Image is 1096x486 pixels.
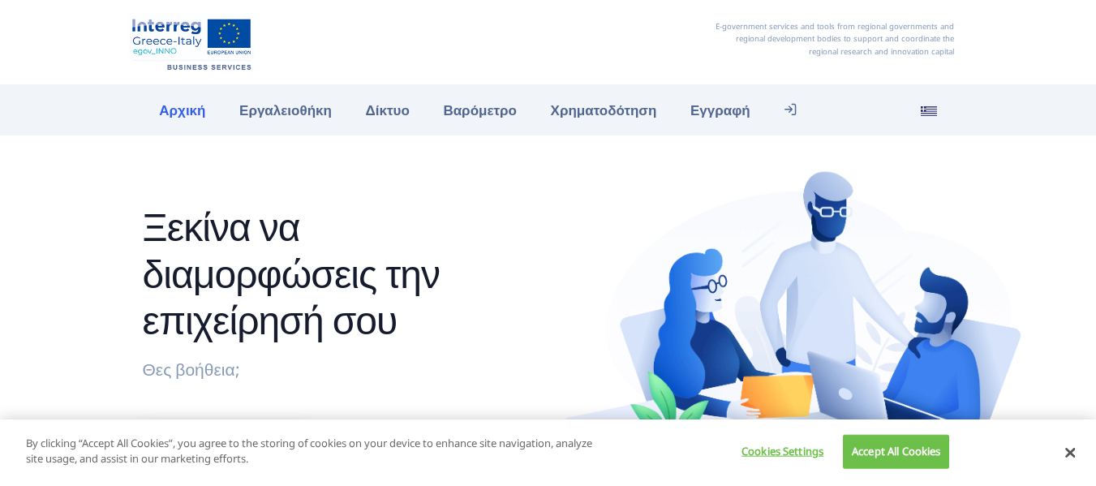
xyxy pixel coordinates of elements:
[143,356,532,384] p: Θες βοήθεια;
[349,92,427,127] a: Δίκτυο
[26,436,603,467] p: By clicking “Accept All Cookies”, you agree to the storing of cookies on your device to enhance s...
[222,92,348,127] a: Εργαλειοθήκη
[728,436,829,468] button: Cookies Settings
[427,92,534,127] a: Βαρόμετρο
[921,103,937,119] img: el_flag.svg
[127,12,256,72] img: Αρχική
[1066,445,1076,460] button: Close
[843,435,949,469] button: Accept All Cookies
[143,203,532,343] h1: Ξεκίνα να διαμορφώσεις την επιχείρησή σου
[534,92,673,127] a: Χρηματοδότηση
[143,92,223,127] a: Αρχική
[673,92,767,127] a: Εγγραφή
